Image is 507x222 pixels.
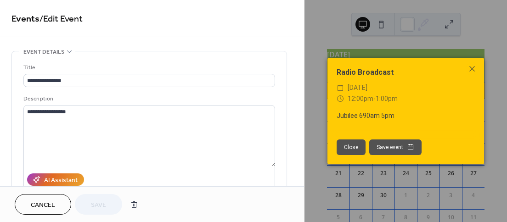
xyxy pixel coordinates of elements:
[31,200,55,210] span: Cancel
[327,111,484,121] div: Jubilee 690am 5pm
[373,95,376,102] span: -
[23,47,64,57] span: Event details
[337,139,366,155] button: Close
[39,10,83,28] span: / Edit Event
[15,194,71,215] button: Cancel
[23,63,273,72] div: Title
[337,83,344,94] div: ​
[369,139,422,155] button: Save event
[44,176,78,185] div: AI Assistant
[27,173,84,186] button: AI Assistant
[337,94,344,105] div: ​
[23,94,273,104] div: Description
[376,95,398,102] span: 1:00pm
[348,83,367,94] span: [DATE]
[348,95,373,102] span: 12:00pm
[327,67,484,78] div: Radio Broadcast
[11,10,39,28] a: Events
